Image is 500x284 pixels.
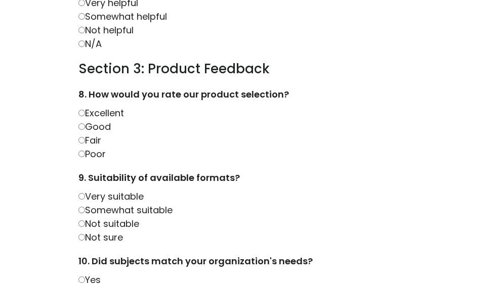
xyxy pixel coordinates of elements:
input: Somewhat helpful [78,13,85,20]
input: Not sure [78,234,85,241]
input: Somewhat suitable [78,207,85,213]
label: 8. How would you rate our product selection? [78,87,422,106]
input: Poor [78,151,85,157]
label: Very suitable [78,190,144,203]
label: Somewhat suitable [78,204,173,216]
label: Fair [78,134,101,147]
input: Very suitable [78,193,85,200]
label: 10. Did subjects match your organization's needs? [78,254,422,273]
label: N/A [78,37,102,50]
label: Poor [78,148,106,160]
label: 9. Suitability of available formats? [78,171,422,190]
label: Good [78,120,111,133]
input: N/A [78,40,85,47]
label: Not helpful [78,24,134,36]
input: Not suitable [78,220,85,227]
input: Not helpful [78,27,85,33]
label: Somewhat helpful [78,10,167,23]
label: Not sure [78,231,123,244]
label: Excellent [78,107,124,119]
h3: Section 3: Product Feedback [78,61,422,78]
label: Not suitable [78,217,139,230]
input: Yes [78,276,85,283]
input: Excellent [78,110,85,116]
input: Good [78,123,85,130]
input: Fair [78,137,85,144]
